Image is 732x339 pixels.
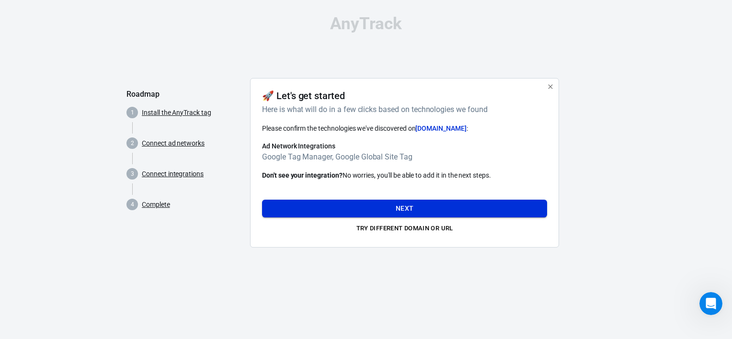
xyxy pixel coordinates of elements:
[262,221,547,236] button: Try different domain or url
[126,90,242,99] h5: Roadmap
[262,200,547,217] button: Next
[262,170,547,181] p: No worries, you'll be able to add it in the next steps.
[262,124,468,132] span: Please confirm the technologies we've discovered on :
[131,201,134,208] text: 4
[262,103,543,115] h6: Here is what will do in a few clicks based on technologies we found
[131,109,134,116] text: 1
[131,170,134,177] text: 3
[415,124,466,132] span: [DOMAIN_NAME]
[142,138,205,148] a: Connect ad networks
[262,171,343,179] strong: Don't see your integration?
[142,200,170,210] a: Complete
[699,292,722,315] iframe: Intercom live chat
[126,15,606,32] div: AnyTrack
[131,140,134,147] text: 2
[142,169,204,179] a: Connect integrations
[262,90,345,102] h4: 🚀 Let's get started
[262,151,547,163] h6: Google Tag Manager, Google Global Site Tag
[142,108,211,118] a: Install the AnyTrack tag
[262,141,547,151] h6: Ad Network Integrations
